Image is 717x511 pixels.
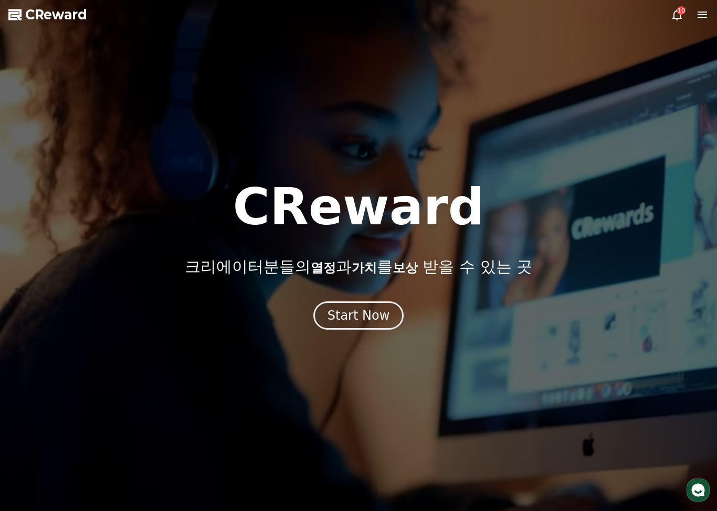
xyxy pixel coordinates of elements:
[352,260,377,275] span: 가치
[233,182,484,232] h1: CReward
[588,497,602,506] span: 설정
[352,498,365,507] span: 대화
[671,8,683,21] a: 10
[240,482,477,508] a: 대화
[313,301,404,330] button: Start Now
[328,307,390,324] div: Start Now
[3,482,240,508] a: 홈
[313,312,404,322] a: Start Now
[118,497,125,506] span: 홈
[477,482,714,508] a: 설정
[677,6,686,15] div: 10
[311,260,336,275] span: 열정
[25,6,87,23] span: CReward
[185,257,532,276] p: 크리에이터분들의 과 를 받을 수 있는 곳
[393,260,418,275] span: 보상
[8,6,87,23] a: CReward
